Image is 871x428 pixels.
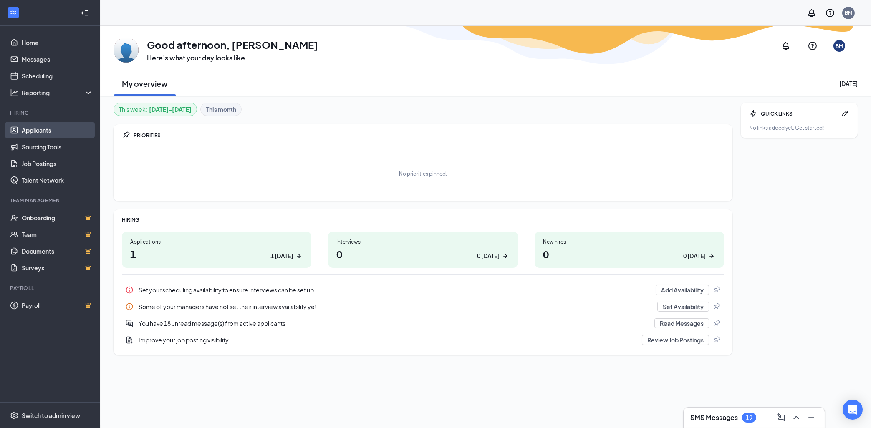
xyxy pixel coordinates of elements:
svg: WorkstreamLogo [9,8,18,17]
a: InfoSome of your managers have not set their interview availability yetSet AvailabilityPin [122,298,724,315]
button: Minimize [805,411,818,424]
a: Talent Network [22,172,93,189]
div: 1 [DATE] [270,252,293,260]
a: Applicants [22,122,93,138]
div: Payroll [10,284,91,292]
button: Add Availability [656,285,709,295]
svg: Pin [712,286,721,294]
div: [DATE] [839,79,858,88]
div: HIRING [122,216,724,223]
div: Interviews [336,238,509,245]
h3: SMS Messages [690,413,738,422]
a: InfoSet your scheduling availability to ensure interviews can be set upAdd AvailabilityPin [122,282,724,298]
a: TeamCrown [22,226,93,243]
svg: QuestionInfo [825,8,835,18]
button: Read Messages [654,318,709,328]
div: Hiring [10,109,91,116]
a: PayrollCrown [22,297,93,314]
a: Interviews00 [DATE]ArrowRight [328,232,518,268]
a: Messages [22,51,93,68]
div: Applications [130,238,303,245]
a: New hires00 [DATE]ArrowRight [535,232,724,268]
h1: 1 [130,247,303,261]
div: Some of your managers have not set their interview availability yet [139,302,652,311]
a: Home [22,34,93,51]
a: SurveysCrown [22,259,93,276]
div: 19 [746,414,752,421]
svg: Collapse [81,9,89,17]
svg: QuestionInfo [808,41,818,51]
svg: ChevronUp [791,413,801,423]
div: Improve your job posting visibility [122,332,724,348]
h3: Here’s what your day looks like [147,53,318,63]
svg: ComposeMessage [776,413,786,423]
a: Applications11 [DATE]ArrowRight [122,232,311,268]
div: Improve your job posting visibility [139,336,637,344]
div: New hires [543,238,716,245]
div: 0 [DATE] [683,252,706,260]
svg: Pin [712,336,721,344]
svg: DoubleChatActive [125,319,134,327]
a: OnboardingCrown [22,209,93,226]
div: No links added yet. Get started! [749,124,849,131]
b: This month [206,105,236,114]
svg: ArrowRight [707,252,716,260]
h2: My overview [122,78,168,89]
button: ChevronUp [790,411,803,424]
h1: 0 [543,247,716,261]
div: You have 18 unread message(s) from active applicants [122,315,724,332]
div: Switch to admin view [22,411,80,420]
div: Reporting [22,88,93,97]
img: Brennan Maslyn [114,38,139,63]
svg: Info [125,286,134,294]
svg: Notifications [807,8,817,18]
svg: ArrowRight [501,252,510,260]
h1: 0 [336,247,509,261]
a: DocumentAddImprove your job posting visibilityReview Job PostingsPin [122,332,724,348]
svg: Bolt [749,109,757,118]
button: ComposeMessage [775,411,788,424]
h1: Good afternoon, [PERSON_NAME] [147,38,318,52]
svg: Pen [841,109,849,118]
a: DoubleChatActiveYou have 18 unread message(s) from active applicantsRead MessagesPin [122,315,724,332]
div: No priorities pinned. [399,170,447,177]
div: Some of your managers have not set their interview availability yet [122,298,724,315]
div: Set your scheduling availability to ensure interviews can be set up [139,286,651,294]
a: Job Postings [22,155,93,172]
div: BM [845,9,852,16]
svg: Settings [10,411,18,420]
a: Scheduling [22,68,93,84]
div: Open Intercom Messenger [843,400,863,420]
div: Team Management [10,197,91,204]
svg: Notifications [781,41,791,51]
svg: Analysis [10,88,18,97]
div: PRIORITIES [134,132,724,139]
svg: Info [125,302,134,311]
div: You have 18 unread message(s) from active applicants [139,319,649,327]
div: Set your scheduling availability to ensure interviews can be set up [122,282,724,298]
svg: Pin [712,319,721,327]
svg: Minimize [806,413,816,423]
div: This week : [119,105,192,114]
svg: DocumentAdd [125,336,134,344]
div: 0 [DATE] [477,252,500,260]
svg: Pin [122,131,130,139]
svg: ArrowRight [295,252,303,260]
button: Review Job Postings [642,335,709,345]
div: BM [836,43,843,50]
a: DocumentsCrown [22,243,93,259]
svg: Pin [712,302,721,311]
div: QUICK LINKS [761,110,838,117]
b: [DATE] - [DATE] [149,105,192,114]
button: Set Availability [657,302,709,312]
a: Sourcing Tools [22,138,93,155]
